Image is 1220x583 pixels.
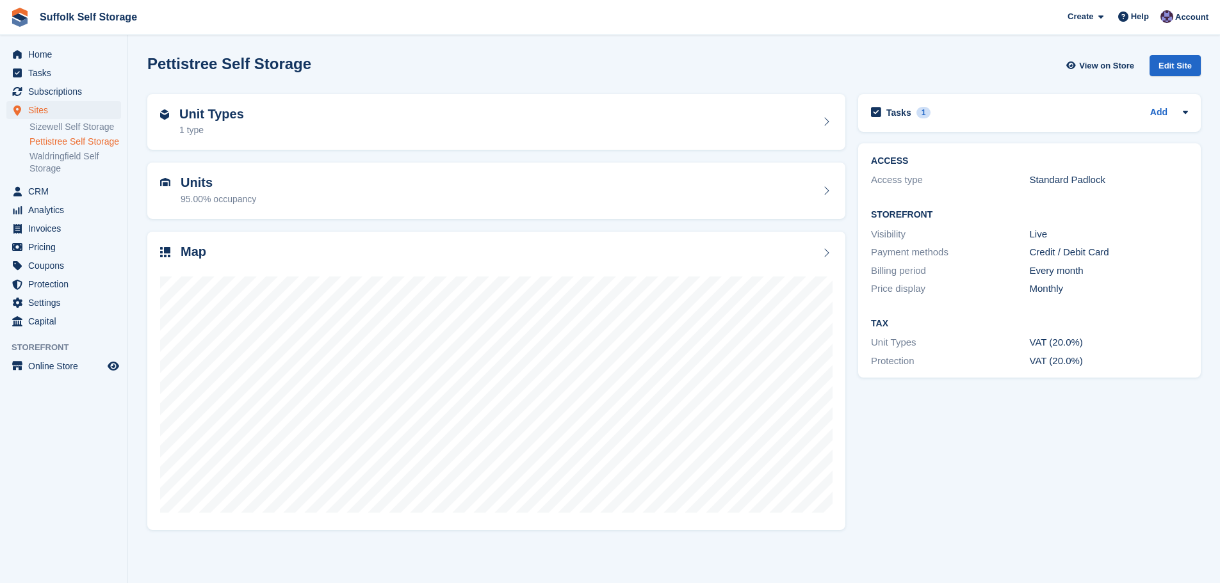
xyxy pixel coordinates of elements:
img: Toby [1160,10,1173,23]
span: Sites [28,101,105,119]
span: Invoices [28,220,105,237]
span: Help [1131,10,1149,23]
div: Monthly [1030,282,1188,296]
div: Payment methods [871,245,1029,260]
a: View on Store [1064,55,1139,76]
span: Tasks [28,64,105,82]
span: Protection [28,275,105,293]
a: menu [6,182,121,200]
h2: Unit Types [179,107,244,122]
div: Edit Site [1150,55,1201,76]
span: Account [1175,11,1208,24]
div: Protection [871,354,1029,369]
h2: Pettistree Self Storage [147,55,311,72]
div: 95.00% occupancy [181,193,256,206]
span: Storefront [12,341,127,354]
a: menu [6,238,121,256]
a: menu [6,45,121,63]
h2: Tasks [886,107,911,118]
a: Add [1150,106,1167,120]
h2: Map [181,244,206,259]
a: menu [6,312,121,330]
a: Preview store [106,358,121,374]
div: Billing period [871,264,1029,278]
div: Unit Types [871,335,1029,350]
span: Coupons [28,257,105,275]
a: menu [6,275,121,293]
img: unit-type-icn-2b2737a686de81e16bb02015468b77c625bbabd49415b5ef34ead5e3b44a266d.svg [160,109,169,120]
a: Waldringfield Self Storage [29,150,121,175]
h2: Tax [871,319,1188,329]
a: Pettistree Self Storage [29,136,121,148]
a: Edit Site [1150,55,1201,81]
div: Standard Padlock [1030,173,1188,188]
a: menu [6,357,121,375]
span: Online Store [28,357,105,375]
a: menu [6,257,121,275]
span: Capital [28,312,105,330]
a: menu [6,201,121,219]
span: Create [1068,10,1093,23]
div: Live [1030,227,1188,242]
a: Units 95.00% occupancy [147,163,845,219]
div: Visibility [871,227,1029,242]
span: Analytics [28,201,105,219]
div: Price display [871,282,1029,296]
a: Map [147,232,845,531]
a: Unit Types 1 type [147,94,845,150]
a: menu [6,294,121,312]
div: Credit / Debit Card [1030,245,1188,260]
span: View on Store [1079,60,1134,72]
a: Sizewell Self Storage [29,121,121,133]
span: Pricing [28,238,105,256]
a: menu [6,83,121,100]
h2: ACCESS [871,156,1188,166]
img: stora-icon-8386f47178a22dfd0bd8f6a31ec36ba5ce8667c1dd55bd0f319d3a0aa187defe.svg [10,8,29,27]
span: Settings [28,294,105,312]
a: menu [6,101,121,119]
span: Home [28,45,105,63]
a: menu [6,220,121,237]
span: CRM [28,182,105,200]
div: 1 type [179,124,244,137]
h2: Units [181,175,256,190]
div: Access type [871,173,1029,188]
div: 1 [916,107,931,118]
div: VAT (20.0%) [1030,335,1188,350]
span: Subscriptions [28,83,105,100]
div: VAT (20.0%) [1030,354,1188,369]
img: unit-icn-7be61d7bf1b0ce9d3e12c5938cc71ed9869f7b940bace4675aadf7bd6d80202e.svg [160,178,170,187]
img: map-icn-33ee37083ee616e46c38cad1a60f524a97daa1e2b2c8c0bc3eb3415660979fc1.svg [160,247,170,257]
a: menu [6,64,121,82]
h2: Storefront [871,210,1188,220]
a: Suffolk Self Storage [35,6,142,28]
div: Every month [1030,264,1188,278]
